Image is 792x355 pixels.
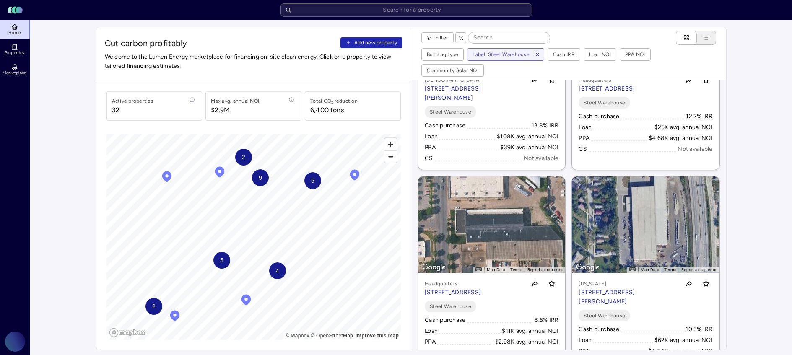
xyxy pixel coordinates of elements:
[280,3,532,17] input: Search for a property
[524,154,558,163] div: Not available
[421,32,454,43] button: Filter
[579,84,635,93] p: [STREET_ADDRESS]
[286,333,309,339] a: Mapbox
[532,121,558,130] div: 13.8% IRR
[699,277,713,290] button: Toggle favorite
[304,172,321,189] div: Map marker
[500,143,558,152] div: $39K avg. annual NOI
[310,97,358,105] div: Total CO₂ reduction
[5,50,25,55] span: Properties
[425,132,438,141] div: Loan
[545,277,558,290] button: Toggle favorite
[579,134,589,143] div: PPA
[213,252,230,269] div: Map marker
[3,70,26,75] span: Marketplace
[548,49,580,60] button: Cash IRR
[649,134,713,143] div: $4.68K avg. annual NOI
[422,49,463,60] button: Building type
[425,121,465,130] div: Cash purchase
[688,31,716,45] button: List view
[579,112,619,121] div: Cash purchase
[356,333,399,339] a: Map feedback
[497,132,558,141] div: $108K avg. annual NOI
[112,105,153,115] span: 32
[105,52,403,71] span: Welcome to the Lumen Energy marketplace for financing on-site clean energy. Click on a property t...
[579,325,619,334] div: Cash purchase
[425,337,436,347] div: PPA
[354,39,397,47] span: Add new property
[427,66,478,75] div: Community Solar NOI
[258,173,262,182] span: 9
[310,105,344,115] div: 6,400 tons
[467,49,531,60] button: Label: Steel Warehouse
[579,280,676,288] p: [US_STATE]
[676,31,697,45] button: Cards view
[589,50,611,59] div: Loan NOI
[584,98,625,107] span: Steel Warehouse
[384,151,397,163] span: Zoom out
[625,50,645,59] div: PPA NOI
[579,336,592,345] div: Loan
[211,105,259,115] span: $2.9M
[152,302,155,311] span: 2
[240,293,252,308] div: Map marker
[235,149,252,166] div: Map marker
[468,32,550,43] input: Search
[169,309,181,324] div: Map marker
[269,262,286,279] div: Map marker
[584,311,625,320] span: Steel Warehouse
[145,298,162,315] div: Map marker
[654,123,713,132] div: $25K avg. annual NOI
[425,154,433,163] div: CS
[473,50,530,59] div: Label: Steel Warehouse
[425,316,465,325] div: Cash purchase
[430,108,471,116] span: Steel Warehouse
[8,30,21,35] span: Home
[311,176,314,185] span: 5
[213,166,226,181] div: Map marker
[348,168,361,184] div: Map marker
[678,145,712,154] div: Not available
[425,84,522,103] p: [STREET_ADDRESS][PERSON_NAME]
[252,169,269,186] div: Map marker
[340,37,402,48] button: Add new property
[384,138,397,150] button: Zoom in
[105,37,338,49] span: Cut carbon profitably
[427,50,458,59] div: Building type
[275,266,279,275] span: 4
[220,256,223,265] span: 5
[686,112,712,121] div: 12.2% IRR
[211,97,259,105] div: Max avg. annual NOI
[493,337,559,347] div: -$2.98K avg. annual NOI
[534,316,558,325] div: 8.5% IRR
[502,326,558,336] div: $11K avg. annual NOI
[425,326,438,336] div: Loan
[241,153,245,162] span: 2
[579,145,587,154] div: CS
[579,123,592,132] div: Loan
[161,170,173,185] div: Map marker
[654,336,713,345] div: $62K avg. annual NOI
[584,49,616,60] button: Loan NOI
[311,333,353,339] a: OpenStreetMap
[425,143,436,152] div: PPA
[422,65,483,76] button: Community Solar NOI
[553,50,575,59] div: Cash IRR
[579,288,676,306] p: [STREET_ADDRESS][PERSON_NAME]
[425,288,481,297] p: [STREET_ADDRESS]
[430,302,471,311] span: Steel Warehouse
[106,134,401,340] canvas: Map
[686,325,712,334] div: 10.3% IRR
[109,328,146,337] a: Mapbox logo
[112,97,153,105] div: Active properties
[425,280,481,288] p: Headquarters
[384,150,397,163] button: Zoom out
[435,34,448,42] span: Filter
[620,49,650,60] button: PPA NOI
